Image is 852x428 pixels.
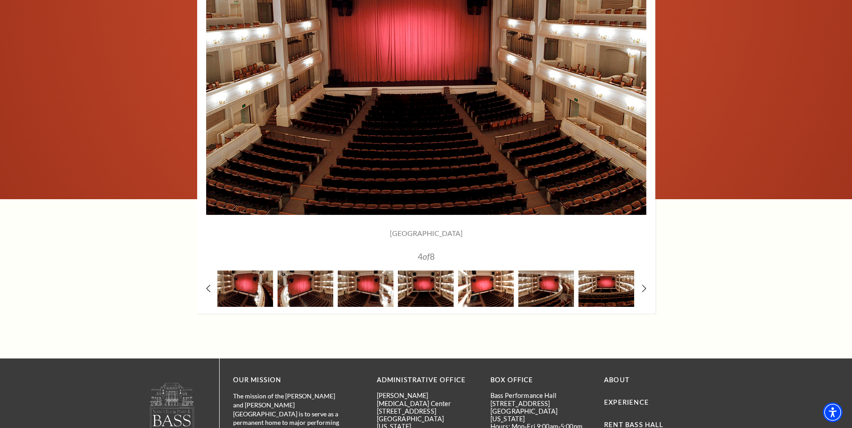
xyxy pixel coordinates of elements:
[458,271,514,307] img: A spacious theater interior with a red curtain, multiple seating levels, and elegant lighting.
[338,271,393,307] img: A grand theater interior featuring a red curtain, multiple seating levels, and elegant lighting.
[490,375,591,386] p: BOX OFFICE
[377,375,477,386] p: Administrative Office
[604,376,630,384] a: About
[604,398,649,406] a: Experience
[278,271,333,307] img: A grand theater interior featuring a red curtain, multiple seating rows, and elegant lighting.
[423,251,430,262] span: of
[253,252,599,261] p: 4 8
[233,375,345,386] p: OUR MISSION
[823,402,843,422] div: Accessibility Menu
[217,271,273,307] img: A grand theater interior featuring a red curtain, multiple seating levels, and elegant lighting f...
[398,271,454,307] img: A grand theater interior featuring a red curtain, multiple seating levels, and elegant lighting.
[377,407,477,415] p: [STREET_ADDRESS]
[490,392,591,399] p: Bass Performance Hall
[518,271,574,307] img: An elegant theater interior featuring a red curtain, tiered seating, and soft lighting.
[377,392,477,407] p: [PERSON_NAME][MEDICAL_DATA] Center
[490,400,591,407] p: [STREET_ADDRESS]
[578,271,634,307] img: A grand theater interior with a red curtain, multiple seating levels, and elegant lighting.
[490,407,591,423] p: [GEOGRAPHIC_DATA][US_STATE]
